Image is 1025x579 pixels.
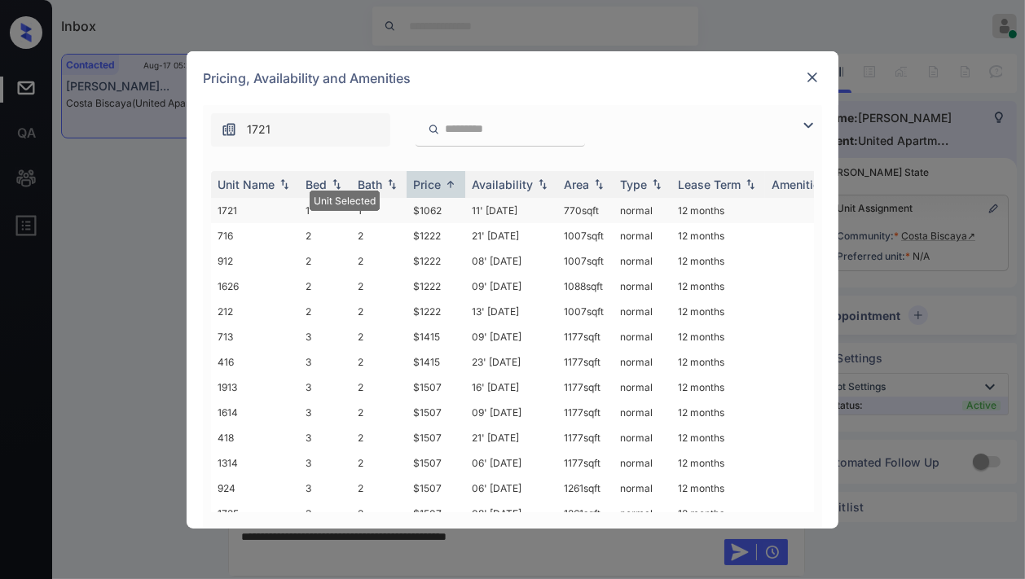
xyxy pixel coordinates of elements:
[772,178,826,191] div: Amenities
[211,501,299,526] td: 1725
[299,501,351,526] td: 3
[211,274,299,299] td: 1626
[407,450,465,476] td: $1507
[671,476,765,501] td: 12 months
[407,274,465,299] td: $1222
[614,425,671,450] td: normal
[465,476,557,501] td: 06' [DATE]
[614,501,671,526] td: normal
[299,299,351,324] td: 2
[649,178,665,190] img: sorting
[465,501,557,526] td: 08' [DATE]
[187,51,838,105] div: Pricing, Availability and Amenities
[407,400,465,425] td: $1507
[299,324,351,349] td: 3
[614,274,671,299] td: normal
[407,349,465,375] td: $1415
[557,324,614,349] td: 1177 sqft
[671,375,765,400] td: 12 months
[614,248,671,274] td: normal
[534,178,551,190] img: sorting
[351,375,407,400] td: 2
[671,223,765,248] td: 12 months
[557,349,614,375] td: 1177 sqft
[351,223,407,248] td: 2
[211,299,299,324] td: 212
[671,450,765,476] td: 12 months
[211,425,299,450] td: 418
[671,299,765,324] td: 12 months
[742,178,759,190] img: sorting
[620,178,647,191] div: Type
[614,198,671,223] td: normal
[299,476,351,501] td: 3
[211,349,299,375] td: 416
[384,178,400,190] img: sorting
[407,299,465,324] td: $1222
[351,501,407,526] td: 2
[211,324,299,349] td: 713
[465,299,557,324] td: 13' [DATE]
[557,400,614,425] td: 1177 sqft
[351,274,407,299] td: 2
[351,324,407,349] td: 2
[564,178,589,191] div: Area
[407,198,465,223] td: $1062
[299,349,351,375] td: 3
[557,425,614,450] td: 1177 sqft
[614,400,671,425] td: normal
[465,349,557,375] td: 23' [DATE]
[557,274,614,299] td: 1088 sqft
[671,274,765,299] td: 12 months
[557,198,614,223] td: 770 sqft
[218,178,275,191] div: Unit Name
[351,476,407,501] td: 2
[465,400,557,425] td: 09' [DATE]
[557,223,614,248] td: 1007 sqft
[671,349,765,375] td: 12 months
[351,349,407,375] td: 2
[671,400,765,425] td: 12 months
[328,178,345,190] img: sorting
[557,476,614,501] td: 1261 sqft
[614,476,671,501] td: normal
[407,501,465,526] td: $1507
[407,223,465,248] td: $1222
[413,178,441,191] div: Price
[306,178,327,191] div: Bed
[351,299,407,324] td: 2
[465,450,557,476] td: 06' [DATE]
[407,425,465,450] td: $1507
[299,198,351,223] td: 1
[247,121,271,138] span: 1721
[591,178,607,190] img: sorting
[211,400,299,425] td: 1614
[299,400,351,425] td: 3
[299,223,351,248] td: 2
[358,178,382,191] div: Bath
[276,178,293,190] img: sorting
[798,116,818,135] img: icon-zuma
[351,400,407,425] td: 2
[557,501,614,526] td: 1261 sqft
[465,375,557,400] td: 16' [DATE]
[671,198,765,223] td: 12 months
[351,248,407,274] td: 2
[211,223,299,248] td: 716
[557,450,614,476] td: 1177 sqft
[614,324,671,349] td: normal
[557,375,614,400] td: 1177 sqft
[299,450,351,476] td: 3
[299,425,351,450] td: 3
[211,198,299,223] td: 1721
[211,476,299,501] td: 924
[465,274,557,299] td: 09' [DATE]
[407,375,465,400] td: $1507
[671,248,765,274] td: 12 months
[804,69,820,86] img: close
[465,198,557,223] td: 11' [DATE]
[671,501,765,526] td: 12 months
[678,178,741,191] div: Lease Term
[299,248,351,274] td: 2
[465,248,557,274] td: 08' [DATE]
